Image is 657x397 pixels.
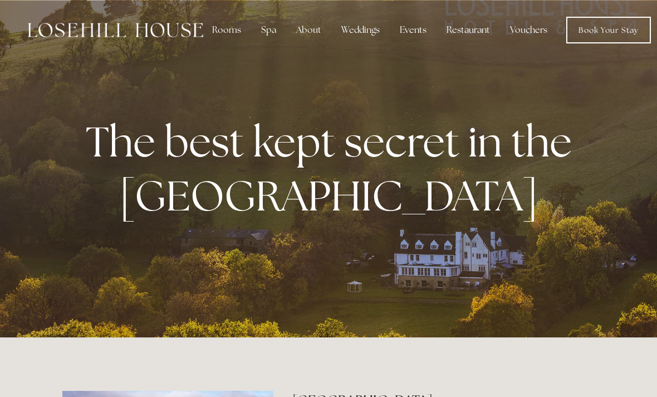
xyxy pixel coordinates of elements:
[391,19,435,41] div: Events
[566,17,651,43] a: Book Your Stay
[86,114,581,223] strong: The best kept secret in the [GEOGRAPHIC_DATA]
[203,19,250,41] div: Rooms
[28,23,203,37] img: Losehill House
[501,19,556,41] a: Vouchers
[438,19,499,41] div: Restaurant
[252,19,285,41] div: Spa
[332,19,389,41] div: Weddings
[287,19,330,41] div: About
